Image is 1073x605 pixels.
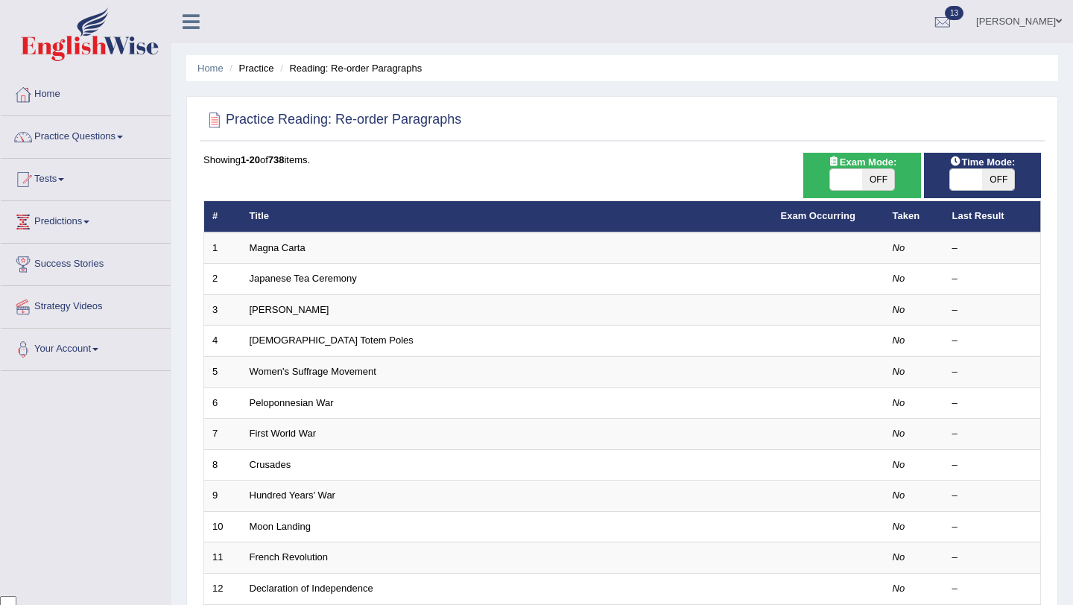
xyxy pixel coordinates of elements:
[893,428,905,439] em: No
[893,521,905,532] em: No
[204,357,241,388] td: 5
[204,201,241,232] th: #
[203,153,1041,167] div: Showing of items.
[952,427,1033,441] div: –
[952,365,1033,379] div: –
[204,481,241,512] td: 9
[250,428,317,439] a: First World War
[893,397,905,408] em: No
[204,232,241,264] td: 1
[250,273,357,284] a: Japanese Tea Ceremony
[862,169,894,190] span: OFF
[884,201,944,232] th: Taken
[952,551,1033,565] div: –
[1,159,171,196] a: Tests
[204,511,241,542] td: 10
[250,521,311,532] a: Moon Landing
[952,489,1033,503] div: –
[276,61,422,75] li: Reading: Re-order Paragraphs
[204,542,241,574] td: 11
[893,273,905,284] em: No
[204,264,241,295] td: 2
[204,449,241,481] td: 8
[204,419,241,450] td: 7
[952,272,1033,286] div: –
[226,61,273,75] li: Practice
[250,242,306,253] a: Magna Carta
[952,396,1033,411] div: –
[952,520,1033,534] div: –
[204,326,241,357] td: 4
[893,366,905,377] em: No
[952,582,1033,596] div: –
[1,201,171,238] a: Predictions
[943,154,1021,170] span: Time Mode:
[250,304,329,315] a: [PERSON_NAME]
[241,154,260,165] b: 1-20
[250,490,335,501] a: Hundred Years' War
[241,201,773,232] th: Title
[197,63,224,74] a: Home
[250,366,376,377] a: Women's Suffrage Movement
[781,210,855,221] a: Exam Occurring
[203,109,461,131] h2: Practice Reading: Re-order Paragraphs
[1,286,171,323] a: Strategy Videos
[803,153,920,198] div: Show exams occurring in exams
[944,201,1041,232] th: Last Result
[1,116,171,153] a: Practice Questions
[1,329,171,366] a: Your Account
[204,294,241,326] td: 3
[204,387,241,419] td: 6
[945,6,963,20] span: 13
[893,459,905,470] em: No
[1,244,171,281] a: Success Stories
[250,397,334,408] a: Peloponnesian War
[952,334,1033,348] div: –
[893,304,905,315] em: No
[250,459,291,470] a: Crusades
[952,241,1033,256] div: –
[893,583,905,594] em: No
[893,490,905,501] em: No
[1,74,171,111] a: Home
[250,551,329,563] a: French Revolution
[822,154,902,170] span: Exam Mode:
[250,583,373,594] a: Declaration of Independence
[204,573,241,604] td: 12
[952,458,1033,472] div: –
[952,303,1033,317] div: –
[268,154,285,165] b: 738
[893,335,905,346] em: No
[893,551,905,563] em: No
[982,169,1014,190] span: OFF
[893,242,905,253] em: No
[250,335,414,346] a: [DEMOGRAPHIC_DATA] Totem Poles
